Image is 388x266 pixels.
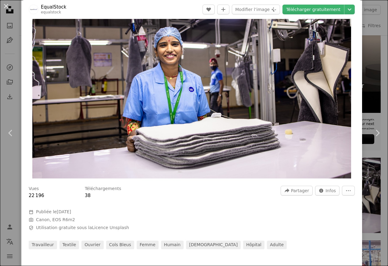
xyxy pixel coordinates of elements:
span: Partager [291,186,309,195]
a: femme [137,241,159,249]
button: Plus d’actions [342,186,355,196]
a: adulte [267,241,287,249]
time: 11 mars 2025 à 16:38:21 UTC+1 [57,209,71,214]
a: EqualStock [41,4,66,10]
button: Partager cette image [281,186,313,196]
button: J’aime [203,5,215,14]
span: 22 196 [29,193,44,198]
a: humain [161,241,184,249]
a: ouvrier [81,241,103,249]
button: Ajouter à la collection [217,5,229,14]
button: Statistiques de cette image [315,186,339,196]
button: Canon, EOS R6m2 [36,217,75,223]
span: 38 [85,193,91,198]
a: Télécharger gratuitement [282,5,344,14]
span: Infos [325,186,336,195]
span: Utilisation gratuite sous la [36,225,129,231]
span: Publiée le [36,209,71,214]
button: Modifier l’image [232,5,280,14]
a: equalstock [41,10,61,14]
img: Accéder au profil de EqualStock [29,5,38,14]
a: [DEMOGRAPHIC_DATA] [186,241,241,249]
a: textile [59,241,79,249]
button: Choisissez la taille de téléchargement [344,5,355,14]
h3: Vues [29,186,39,192]
a: Licence Unsplash [92,225,129,230]
a: travailleur [29,241,57,249]
a: Suivant [367,104,388,162]
a: cols bleus [106,241,134,249]
h3: Téléchargements [85,186,121,192]
a: hôpital [243,241,264,249]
